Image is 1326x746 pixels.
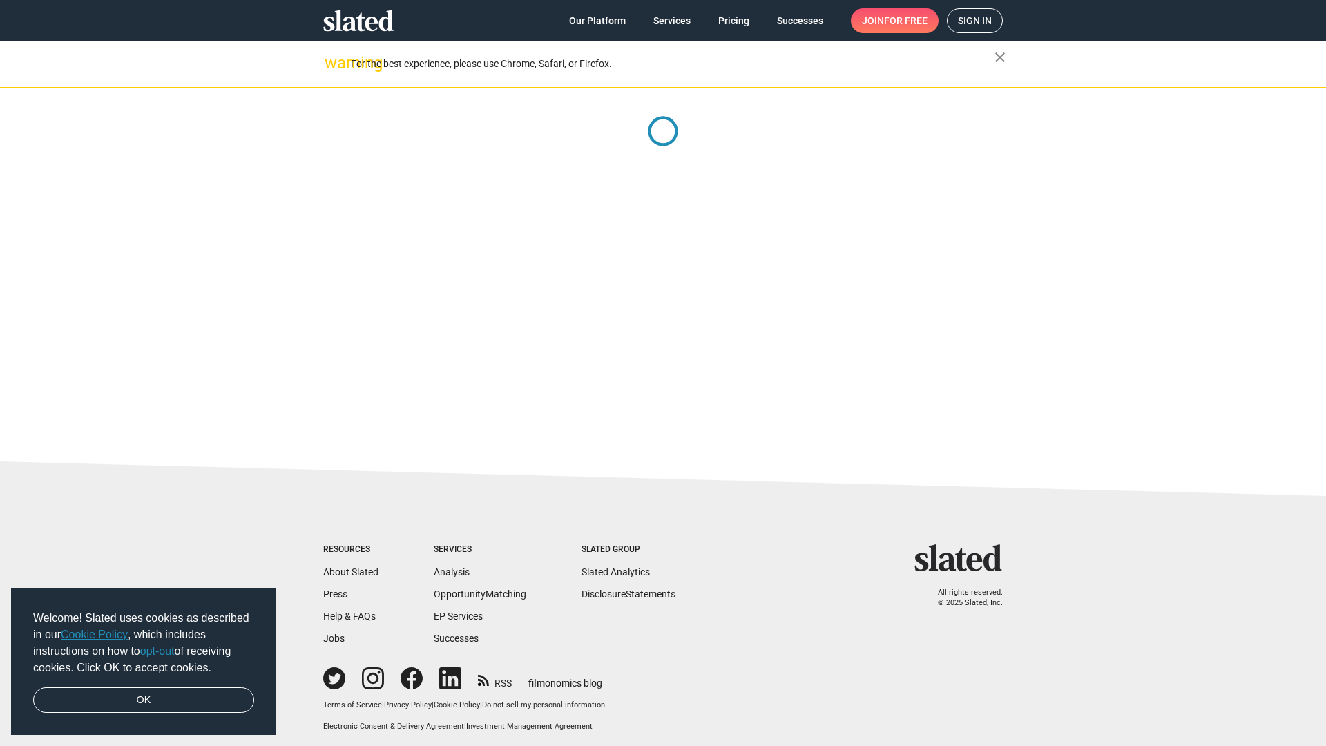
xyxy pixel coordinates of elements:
[653,8,691,33] span: Services
[33,687,254,714] a: dismiss cookie message
[480,700,482,709] span: |
[323,633,345,644] a: Jobs
[582,544,675,555] div: Slated Group
[766,8,834,33] a: Successes
[434,611,483,622] a: EP Services
[992,49,1008,66] mat-icon: close
[851,8,939,33] a: Joinfor free
[707,8,760,33] a: Pricing
[434,566,470,577] a: Analysis
[432,700,434,709] span: |
[323,544,378,555] div: Resources
[323,566,378,577] a: About Slated
[61,629,128,640] a: Cookie Policy
[718,8,749,33] span: Pricing
[923,588,1003,608] p: All rights reserved. © 2025 Slated, Inc.
[482,700,605,711] button: Do not sell my personal information
[558,8,637,33] a: Our Platform
[33,610,254,676] span: Welcome! Slated uses cookies as described in our , which includes instructions on how to of recei...
[323,722,464,731] a: Electronic Consent & Delivery Agreement
[140,645,175,657] a: opt-out
[384,700,432,709] a: Privacy Policy
[569,8,626,33] span: Our Platform
[351,55,995,73] div: For the best experience, please use Chrome, Safari, or Firefox.
[464,722,466,731] span: |
[642,8,702,33] a: Services
[777,8,823,33] span: Successes
[582,566,650,577] a: Slated Analytics
[958,9,992,32] span: Sign in
[528,678,545,689] span: film
[434,544,526,555] div: Services
[11,588,276,736] div: cookieconsent
[434,633,479,644] a: Successes
[434,589,526,600] a: OpportunityMatching
[466,722,593,731] a: Investment Management Agreement
[884,8,928,33] span: for free
[323,611,376,622] a: Help & FAQs
[325,55,341,71] mat-icon: warning
[478,669,512,690] a: RSS
[323,589,347,600] a: Press
[434,700,480,709] a: Cookie Policy
[862,8,928,33] span: Join
[382,700,384,709] span: |
[947,8,1003,33] a: Sign in
[582,589,675,600] a: DisclosureStatements
[528,666,602,690] a: filmonomics blog
[323,700,382,709] a: Terms of Service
